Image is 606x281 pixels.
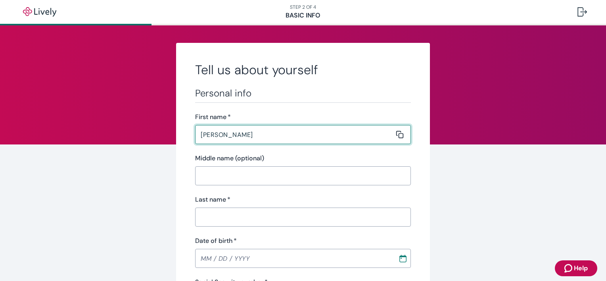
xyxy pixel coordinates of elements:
[195,154,264,163] label: Middle name (optional)
[195,250,393,266] input: MM / DD / YYYY
[195,236,237,246] label: Date of birth
[564,264,574,273] svg: Zendesk support icon
[195,195,230,204] label: Last name
[195,112,231,122] label: First name
[555,260,597,276] button: Zendesk support iconHelp
[574,264,588,273] span: Help
[195,87,411,99] h3: Personal info
[396,131,404,139] svg: Copy to clipboard
[399,254,407,262] svg: Calendar
[396,251,410,266] button: Choose date
[394,129,405,140] button: Copy message content to clipboard
[571,2,593,21] button: Log out
[195,62,411,78] h2: Tell us about yourself
[17,7,62,17] img: Lively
